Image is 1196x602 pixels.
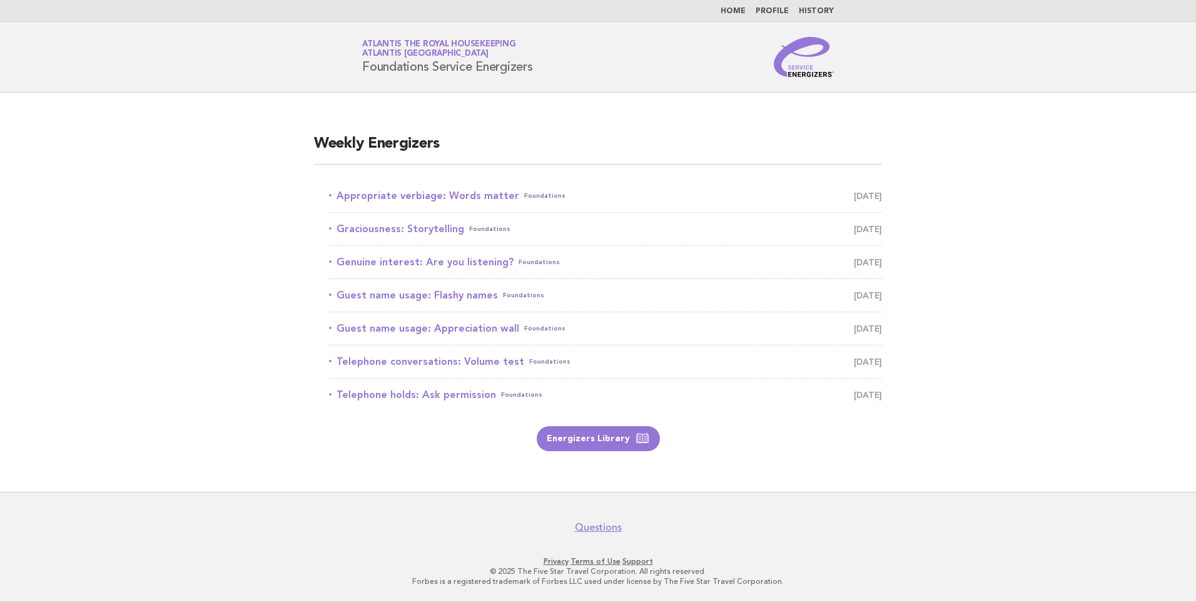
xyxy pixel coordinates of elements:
[215,556,981,566] p: · ·
[501,386,542,404] span: Foundations
[854,253,882,271] span: [DATE]
[756,8,789,15] a: Profile
[575,521,622,534] a: Questions
[329,353,882,370] a: Telephone conversations: Volume testFoundations [DATE]
[469,220,510,238] span: Foundations
[329,320,882,337] a: Guest name usage: Appreciation wallFoundations [DATE]
[524,187,565,205] span: Foundations
[537,426,660,451] a: Energizers Library
[329,287,882,304] a: Guest name usage: Flashy namesFoundations [DATE]
[329,386,882,404] a: Telephone holds: Ask permissionFoundations [DATE]
[329,253,882,271] a: Genuine interest: Are you listening?Foundations [DATE]
[570,557,621,566] a: Terms of Use
[503,287,544,304] span: Foundations
[329,187,882,205] a: Appropriate verbiage: Words matterFoundations [DATE]
[854,220,882,238] span: [DATE]
[362,40,515,58] a: Atlantis the Royal HousekeepingAtlantis [GEOGRAPHIC_DATA]
[329,220,882,238] a: Graciousness: StorytellingFoundations [DATE]
[721,8,746,15] a: Home
[854,386,882,404] span: [DATE]
[519,253,560,271] span: Foundations
[854,187,882,205] span: [DATE]
[799,8,834,15] a: History
[362,41,533,73] h1: Foundations Service Energizers
[362,50,489,58] span: Atlantis [GEOGRAPHIC_DATA]
[854,320,882,337] span: [DATE]
[544,557,569,566] a: Privacy
[215,566,981,576] p: © 2025 The Five Star Travel Corporation. All rights reserved.
[314,134,882,165] h2: Weekly Energizers
[774,37,834,77] img: Service Energizers
[622,557,653,566] a: Support
[854,353,882,370] span: [DATE]
[529,353,570,370] span: Foundations
[854,287,882,304] span: [DATE]
[215,576,981,586] p: Forbes is a registered trademark of Forbes LLC used under license by The Five Star Travel Corpora...
[524,320,565,337] span: Foundations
